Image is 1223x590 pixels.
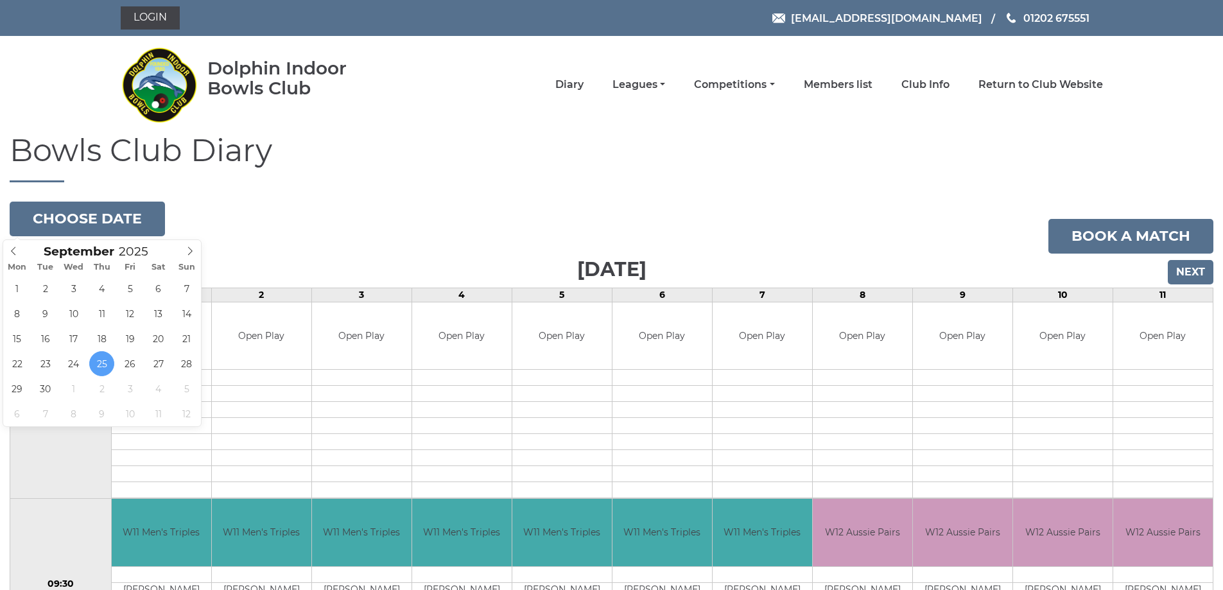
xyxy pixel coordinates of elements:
[33,326,58,351] span: September 16, 2025
[694,78,774,92] a: Competitions
[117,401,143,426] span: October 10, 2025
[1013,302,1113,370] td: Open Play
[1012,288,1113,302] td: 10
[612,288,712,302] td: 6
[3,263,31,272] span: Mon
[33,376,58,401] span: September 30, 2025
[913,302,1012,370] td: Open Play
[212,499,311,566] td: W11 Men's Triples
[174,301,199,326] span: September 14, 2025
[211,288,311,302] td: 2
[311,288,412,302] td: 3
[412,302,512,370] td: Open Play
[89,376,114,401] span: October 2, 2025
[33,301,58,326] span: September 9, 2025
[1168,260,1213,284] input: Next
[612,78,665,92] a: Leagues
[813,499,912,566] td: W12 Aussie Pairs
[89,301,114,326] span: September 11, 2025
[117,376,143,401] span: October 3, 2025
[33,351,58,376] span: September 23, 2025
[4,326,30,351] span: September 15, 2025
[612,499,712,566] td: W11 Men's Triples
[1113,499,1213,566] td: W12 Aussie Pairs
[512,302,612,370] td: Open Play
[116,263,144,272] span: Fri
[174,376,199,401] span: October 5, 2025
[713,302,812,370] td: Open Play
[4,376,30,401] span: September 29, 2025
[117,351,143,376] span: September 26, 2025
[412,288,512,302] td: 4
[512,288,612,302] td: 5
[804,78,872,92] a: Members list
[4,401,30,426] span: October 6, 2025
[312,499,412,566] td: W11 Men's Triples
[1007,13,1016,23] img: Phone us
[4,276,30,301] span: September 1, 2025
[61,276,86,301] span: September 3, 2025
[61,326,86,351] span: September 17, 2025
[312,302,412,370] td: Open Play
[912,288,1012,302] td: 9
[88,263,116,272] span: Thu
[146,351,171,376] span: September 27, 2025
[174,326,199,351] span: September 21, 2025
[61,376,86,401] span: October 1, 2025
[212,302,311,370] td: Open Play
[117,276,143,301] span: September 5, 2025
[207,58,388,98] div: Dolphin Indoor Bowls Club
[174,401,199,426] span: October 12, 2025
[1023,12,1089,24] span: 01202 675551
[89,401,114,426] span: October 9, 2025
[772,10,982,26] a: Email [EMAIL_ADDRESS][DOMAIN_NAME]
[174,351,199,376] span: September 28, 2025
[117,301,143,326] span: September 12, 2025
[1113,288,1213,302] td: 11
[512,499,612,566] td: W11 Men's Triples
[412,499,512,566] td: W11 Men's Triples
[89,276,114,301] span: September 4, 2025
[146,401,171,426] span: October 11, 2025
[901,78,950,92] a: Club Info
[44,246,114,258] span: Scroll to increment
[978,78,1103,92] a: Return to Club Website
[4,301,30,326] span: September 8, 2025
[114,244,164,259] input: Scroll to increment
[112,499,211,566] td: W11 Men's Triples
[121,40,198,130] img: Dolphin Indoor Bowls Club
[791,12,982,24] span: [EMAIL_ADDRESS][DOMAIN_NAME]
[555,78,584,92] a: Diary
[146,326,171,351] span: September 20, 2025
[10,202,165,236] button: Choose date
[146,276,171,301] span: September 6, 2025
[1005,10,1089,26] a: Phone us 01202 675551
[61,351,86,376] span: September 24, 2025
[144,263,173,272] span: Sat
[89,351,114,376] span: September 25, 2025
[1013,499,1113,566] td: W12 Aussie Pairs
[813,302,912,370] td: Open Play
[812,288,912,302] td: 8
[146,376,171,401] span: October 4, 2025
[713,499,812,566] td: W11 Men's Triples
[61,401,86,426] span: October 8, 2025
[89,326,114,351] span: September 18, 2025
[146,301,171,326] span: September 13, 2025
[10,134,1213,182] h1: Bowls Club Diary
[4,351,30,376] span: September 22, 2025
[1048,219,1213,254] a: Book a match
[61,301,86,326] span: September 10, 2025
[60,263,88,272] span: Wed
[31,263,60,272] span: Tue
[121,6,180,30] a: Login
[33,401,58,426] span: October 7, 2025
[174,276,199,301] span: September 7, 2025
[117,326,143,351] span: September 19, 2025
[612,302,712,370] td: Open Play
[772,13,785,23] img: Email
[173,263,201,272] span: Sun
[712,288,812,302] td: 7
[33,276,58,301] span: September 2, 2025
[1113,302,1213,370] td: Open Play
